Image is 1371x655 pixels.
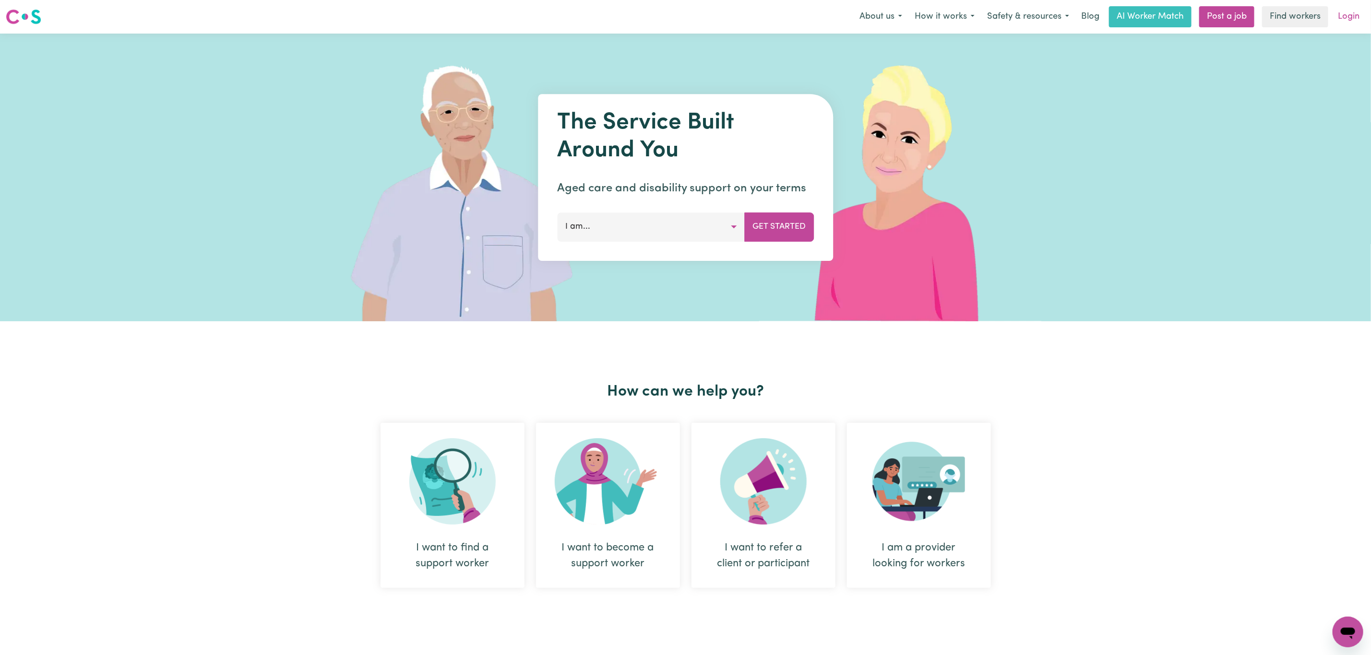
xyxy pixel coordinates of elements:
[404,540,501,572] div: I want to find a support worker
[981,7,1075,27] button: Safety & resources
[870,540,968,572] div: I am a provider looking for workers
[847,423,991,588] div: I am a provider looking for workers
[1199,6,1254,27] a: Post a job
[1332,6,1365,27] a: Login
[555,438,661,525] img: Become Worker
[715,540,812,572] div: I want to refer a client or participant
[720,438,807,525] img: Refer
[557,212,745,241] button: I am...
[557,109,814,164] h1: The Service Built Around You
[536,423,680,588] div: I want to become a support worker
[1262,6,1328,27] a: Find workers
[691,423,835,588] div: I want to refer a client or participant
[6,8,41,25] img: Careseekers logo
[908,7,981,27] button: How it works
[872,438,966,525] img: Provider
[557,180,814,197] p: Aged care and disability support on your terms
[409,438,496,525] img: Search
[559,540,657,572] div: I want to become a support worker
[853,7,908,27] button: About us
[1109,6,1192,27] a: AI Worker Match
[381,423,525,588] div: I want to find a support worker
[1333,617,1363,647] iframe: Button to launch messaging window, conversation in progress
[1075,6,1105,27] a: Blog
[6,6,41,28] a: Careseekers logo
[744,212,814,241] button: Get Started
[375,383,997,401] h2: How can we help you?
